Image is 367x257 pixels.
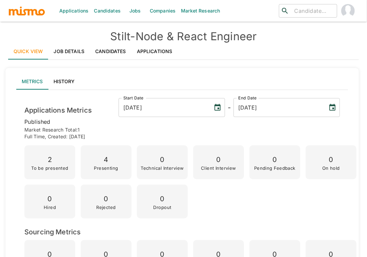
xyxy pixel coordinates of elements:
[153,205,171,210] p: Dropout
[96,193,116,205] p: 0
[131,43,178,60] a: Applications
[94,166,118,170] p: Presenting
[24,133,340,140] p: Full time , Created: [DATE]
[31,166,68,170] p: To be presented
[16,73,348,90] div: lab API tabs example
[119,98,208,117] input: MM/DD/YYYY
[233,98,323,117] input: MM/DD/YYYY
[48,73,80,90] button: History
[24,227,340,237] h6: Sourcing Metrics
[44,193,56,205] p: 0
[292,6,334,16] input: Candidate search
[24,126,340,133] p: Market Research Total: 1
[16,73,48,90] button: Metrics
[326,101,339,114] button: Choose date, selected date is Aug 26, 2025
[8,30,359,43] h4: Stilt - Node & React Engineer
[96,205,116,210] p: Rejected
[8,6,45,16] img: logo
[141,166,184,170] p: Technical Interview
[8,43,48,60] a: Quick View
[201,154,236,166] p: 0
[141,154,184,166] p: 0
[90,43,131,60] a: Candidates
[211,101,224,114] button: Choose date, selected date is Aug 25, 2025
[31,154,68,166] p: 2
[322,166,340,170] p: On hold
[228,102,231,113] h6: -
[238,95,257,101] label: End Date
[254,166,295,170] p: Pending Feedback
[341,4,355,18] img: Carmen Vilachá
[94,154,118,166] p: 4
[24,117,340,126] p: published
[322,154,340,166] p: 0
[201,166,236,170] p: Client Interview
[44,205,56,210] p: Hired
[48,43,90,60] a: Job Details
[254,154,295,166] p: 0
[123,95,144,101] label: Start Date
[153,193,171,205] p: 0
[24,105,92,116] h6: Applications Metrics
